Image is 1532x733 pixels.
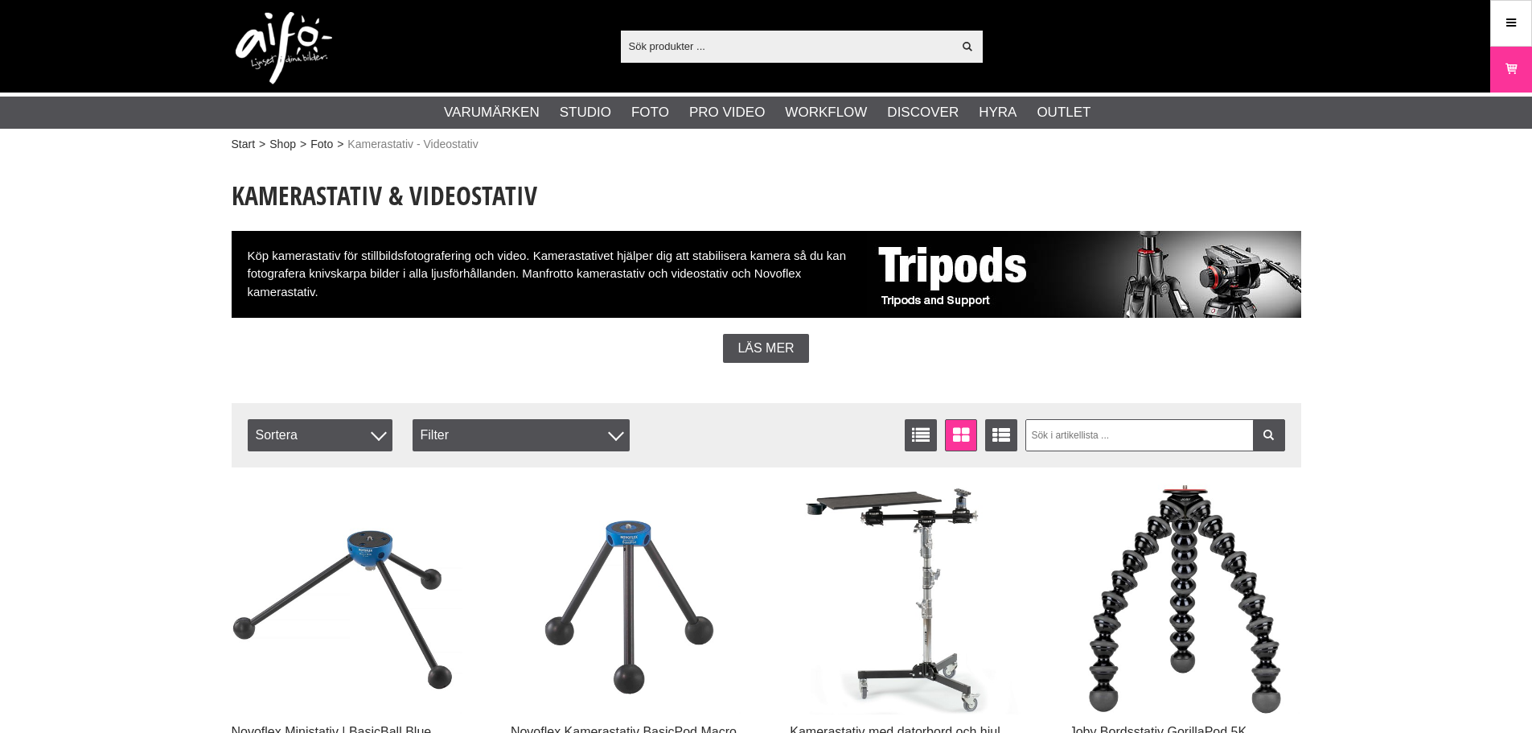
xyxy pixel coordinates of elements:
[232,231,1301,318] div: Köp kamerastativ för stillbildsfotografering och video. Kamerastativet hjälper dig att stabiliser...
[790,484,1021,715] img: Kamerastativ med datorbord och hjul
[232,484,463,715] img: Novoflex Ministativ | BasicBall Blue
[1037,102,1090,123] a: Outlet
[248,419,392,451] span: Sortera
[413,419,630,451] div: Filter
[444,102,540,123] a: Varumärken
[560,102,611,123] a: Studio
[905,419,937,451] a: Listvisning
[1070,484,1301,715] img: Joby Bordsstativ GorillaPod 5K
[631,102,669,123] a: Foto
[621,34,953,58] input: Sök produkter ...
[232,178,1301,213] h1: Kamerastativ & Videostativ
[887,102,959,123] a: Discover
[737,341,794,356] span: Läs mer
[1025,419,1285,451] input: Sök i artikellista ...
[511,484,742,715] img: Novoflex Kamerastativ BasicPod Macro
[979,102,1017,123] a: Hyra
[236,12,332,84] img: logo.png
[269,136,296,153] a: Shop
[232,136,256,153] a: Start
[300,136,306,153] span: >
[867,231,1301,318] img: Kamerastativ Tripods
[785,102,867,123] a: Workflow
[985,419,1017,451] a: Utökad listvisning
[259,136,265,153] span: >
[310,136,333,153] a: Foto
[347,136,478,153] span: Kamerastativ - Videostativ
[689,102,765,123] a: Pro Video
[945,419,977,451] a: Fönstervisning
[337,136,343,153] span: >
[1253,419,1285,451] a: Filtrera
